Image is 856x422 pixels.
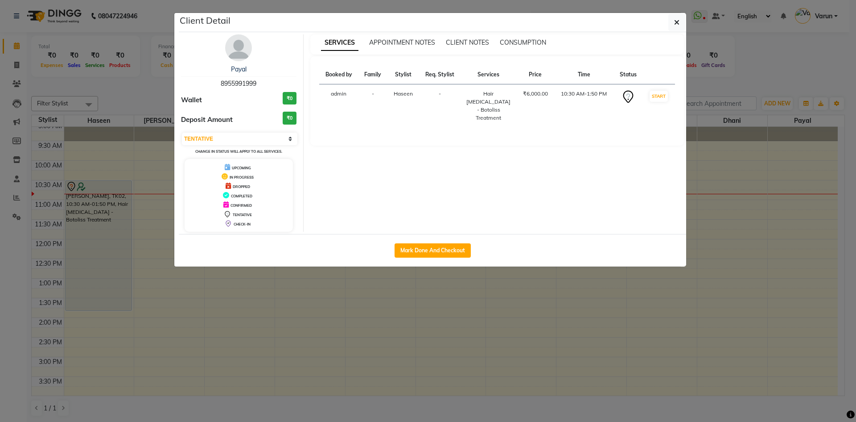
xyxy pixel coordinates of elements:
[446,38,489,46] span: CLIENT NOTES
[358,65,387,84] th: Family
[230,203,252,208] span: CONFIRMED
[283,92,296,105] h3: ₹0
[180,14,230,27] h5: Client Detail
[419,65,461,84] th: Req. Stylist
[500,38,546,46] span: CONSUMPTION
[181,95,202,105] span: Wallet
[221,79,256,88] span: 8955991999
[234,222,251,226] span: CHECK-IN
[225,34,252,61] img: avatar
[554,65,613,84] th: Time
[395,243,471,258] button: Mark Done And Checkout
[466,90,511,122] div: Hair [MEDICAL_DATA] - Botoliss Treatment
[358,84,387,128] td: -
[419,84,461,128] td: -
[233,213,252,217] span: TENTATIVE
[319,84,358,128] td: admin
[232,166,251,170] span: UPCOMING
[650,91,668,102] button: START
[394,90,413,97] span: Haseen
[181,115,233,125] span: Deposit Amount
[461,65,517,84] th: Services
[369,38,435,46] span: APPOINTMENT NOTES
[613,65,642,84] th: Status
[522,90,549,98] div: ₹6,000.00
[230,175,254,180] span: IN PROGRESS
[231,194,252,198] span: COMPLETED
[233,184,250,189] span: DROPPED
[283,112,296,125] h3: ₹0
[387,65,419,84] th: Stylist
[231,65,247,73] a: Payal
[321,35,358,51] span: SERVICES
[554,84,613,128] td: 10:30 AM-1:50 PM
[517,65,554,84] th: Price
[319,65,358,84] th: Booked by
[195,149,282,154] small: Change in status will apply to all services.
